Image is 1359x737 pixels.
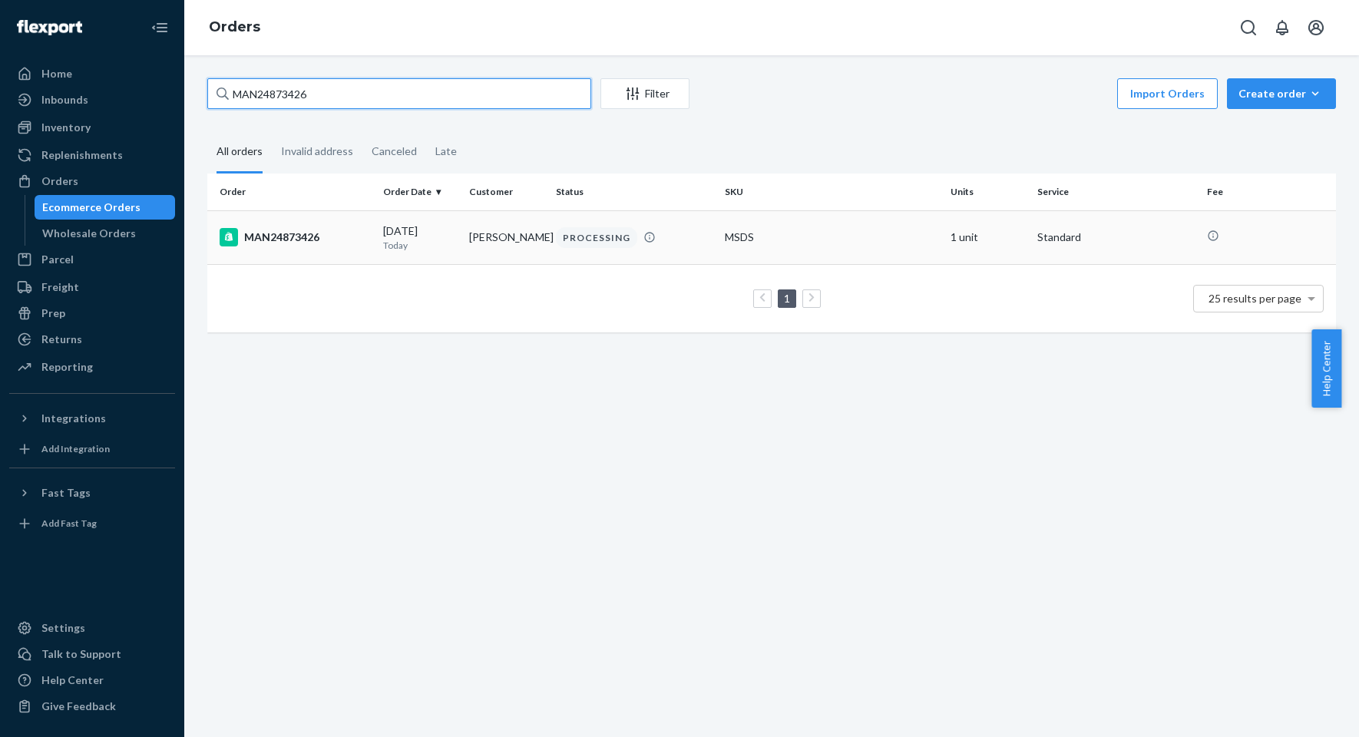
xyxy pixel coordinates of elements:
button: Open Search Box [1233,12,1264,43]
a: Add Integration [9,437,175,461]
div: PROCESSING [556,227,637,248]
button: Open account menu [1301,12,1331,43]
a: Reporting [9,355,175,379]
span: 25 results per page [1209,292,1301,305]
div: Canceled [372,131,417,171]
input: Search orders [207,78,591,109]
a: Add Fast Tag [9,511,175,536]
a: Freight [9,275,175,299]
div: Talk to Support [41,646,121,662]
td: [PERSON_NAME] [463,210,550,264]
div: Inbounds [41,92,88,107]
button: Help Center [1311,329,1341,408]
div: Customer [469,185,544,198]
div: Replenishments [41,147,123,163]
a: Help Center [9,668,175,692]
div: All orders [217,131,263,174]
th: Status [550,174,719,210]
div: Fast Tags [41,485,91,501]
img: Flexport logo [17,20,82,35]
a: Page 1 is your current page [781,292,793,305]
div: Create order [1238,86,1324,101]
div: Prep [41,306,65,321]
button: Give Feedback [9,694,175,719]
button: Close Navigation [144,12,175,43]
p: Today [383,239,458,252]
th: Fee [1201,174,1336,210]
a: Wholesale Orders [35,221,176,246]
div: Returns [41,332,82,347]
div: Invalid address [281,131,353,171]
a: Replenishments [9,143,175,167]
a: Inventory [9,115,175,140]
div: Home [41,66,72,81]
button: Fast Tags [9,481,175,505]
div: Integrations [41,411,106,426]
div: MAN24873426 [220,228,371,246]
div: Ecommerce Orders [42,200,141,215]
a: Returns [9,327,175,352]
div: Parcel [41,252,74,267]
th: Service [1031,174,1201,210]
button: Filter [600,78,689,109]
div: Freight [41,279,79,295]
p: Standard [1037,230,1195,245]
button: Integrations [9,406,175,431]
a: Parcel [9,247,175,272]
a: Orders [9,169,175,193]
div: Filter [601,86,689,101]
div: Orders [41,174,78,189]
th: Order Date [377,174,464,210]
a: Orders [209,18,260,35]
a: Ecommerce Orders [35,195,176,220]
button: Create order [1227,78,1336,109]
th: SKU [719,174,944,210]
th: Units [944,174,1031,210]
div: Add Integration [41,442,110,455]
a: Prep [9,301,175,326]
div: Add Fast Tag [41,517,97,530]
a: Home [9,61,175,86]
td: 1 unit [944,210,1031,264]
button: Import Orders [1117,78,1218,109]
button: Open notifications [1267,12,1298,43]
div: Wholesale Orders [42,226,136,241]
div: Reporting [41,359,93,375]
div: Give Feedback [41,699,116,714]
a: Talk to Support [9,642,175,666]
div: Inventory [41,120,91,135]
div: Help Center [41,673,104,688]
div: [DATE] [383,223,458,252]
div: MSDS [725,230,938,245]
ol: breadcrumbs [197,5,273,50]
a: Inbounds [9,88,175,112]
div: Late [435,131,457,171]
div: Settings [41,620,85,636]
a: Settings [9,616,175,640]
th: Order [207,174,377,210]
